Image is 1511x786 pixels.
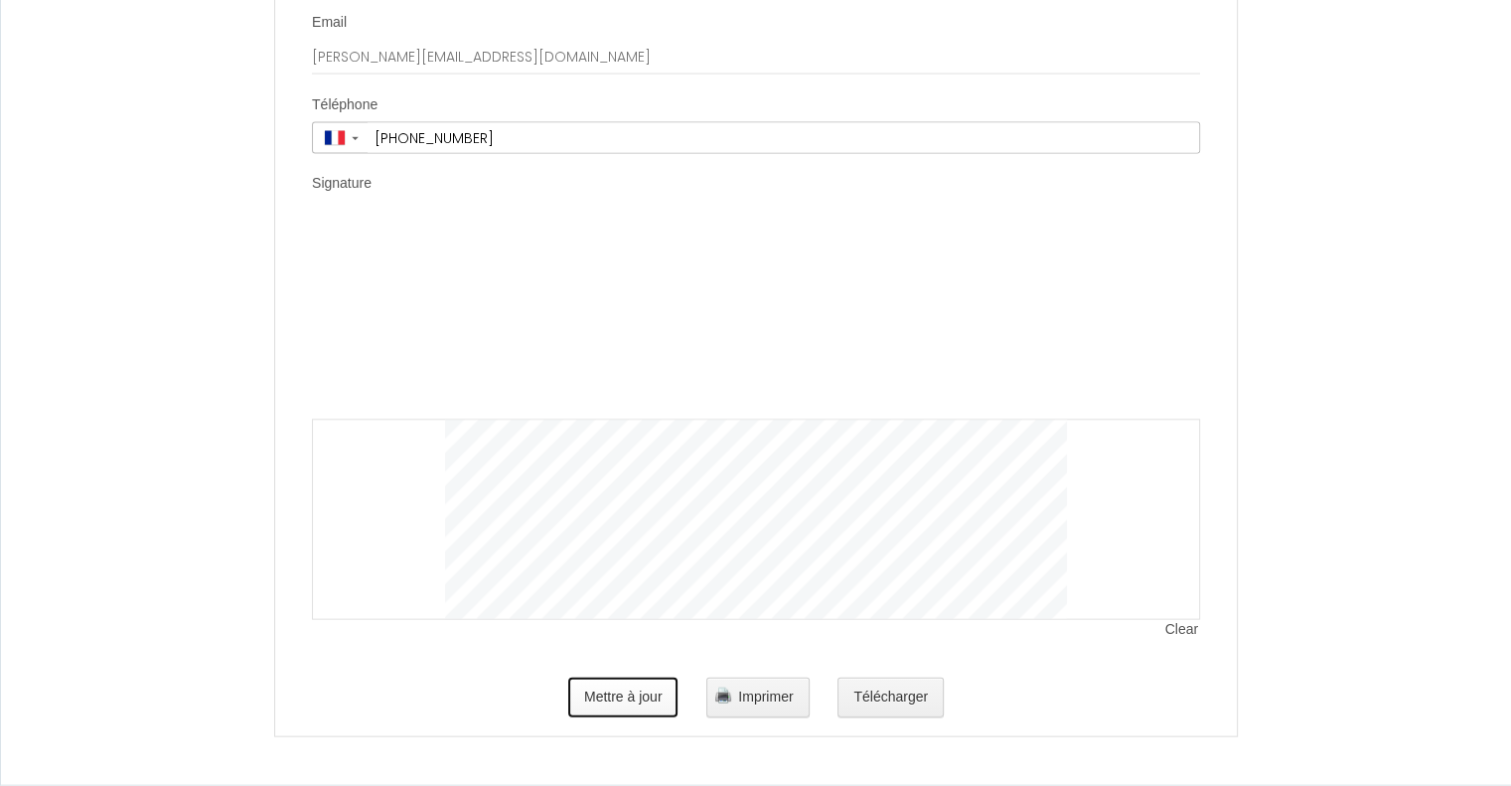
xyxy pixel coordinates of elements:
[1165,620,1200,640] span: Clear
[715,688,731,704] img: printer.png
[446,221,1067,419] img: signature
[706,678,809,717] button: Imprimer
[738,689,793,705] span: Imprimer
[312,95,378,115] label: Téléphone
[568,678,679,717] button: Mettre à jour
[312,13,347,33] label: Email
[368,123,1199,153] input: +33 6 12 34 56 78
[350,134,361,142] span: ▼
[312,174,372,194] label: Signature
[837,678,944,717] button: Télécharger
